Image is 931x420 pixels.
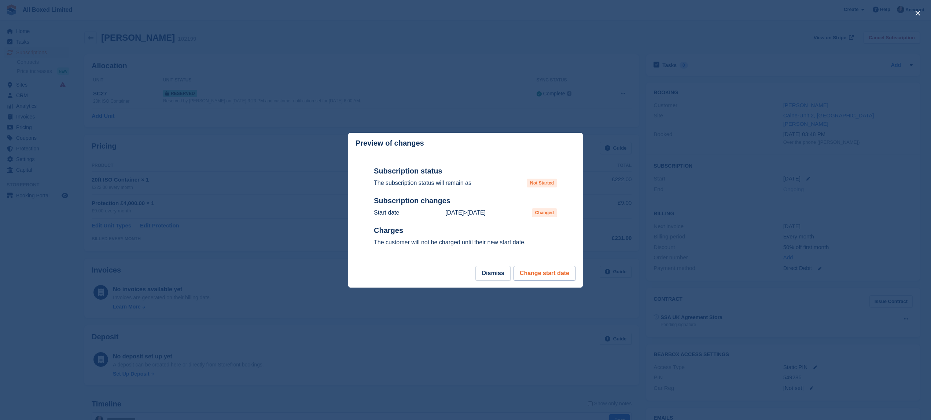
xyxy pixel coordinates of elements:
[475,266,510,281] button: Dismiss
[527,179,557,187] span: Not Started
[374,196,557,205] h2: Subscription changes
[374,167,557,176] h2: Subscription status
[467,209,486,216] time: 2025-08-21 23:00:00 UTC
[356,139,424,147] p: Preview of changes
[374,238,557,247] p: The customer will not be charged until their new start date.
[374,208,399,217] p: Start date
[374,226,557,235] h2: Charges
[912,7,924,19] button: close
[514,266,575,281] button: Change start date
[374,179,471,187] p: The subscription status will remain as
[445,208,486,217] p: >
[445,209,464,216] time: 2025-08-23 00:00:00 UTC
[532,208,557,217] span: Changed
